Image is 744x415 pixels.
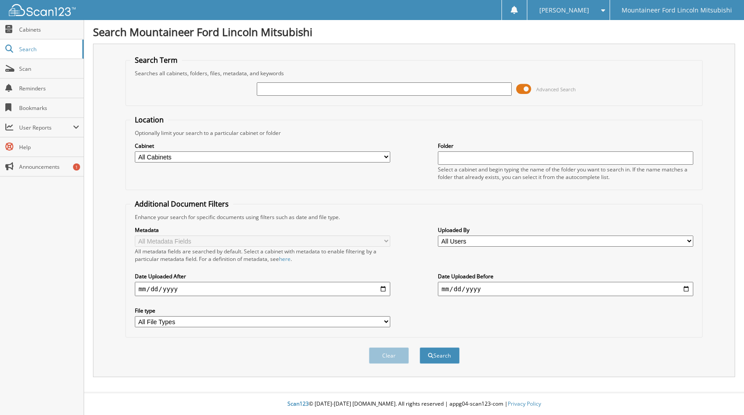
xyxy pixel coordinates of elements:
[438,273,693,280] label: Date Uploaded Before
[135,248,390,263] div: All metadata fields are searched by default. Select a cabinet with metadata to enable filtering b...
[73,163,80,171] div: 1
[19,143,79,151] span: Help
[135,307,390,314] label: File type
[369,347,409,364] button: Clear
[93,24,735,39] h1: Search Mountaineer Ford Lincoln Mitsubishi
[130,115,168,125] legend: Location
[536,86,576,93] span: Advanced Search
[438,166,693,181] div: Select a cabinet and begin typing the name of the folder you want to search in. If the name match...
[19,26,79,33] span: Cabinets
[19,124,73,131] span: User Reports
[438,282,693,296] input: end
[130,129,698,137] div: Optionally limit your search to a particular cabinet or folder
[19,104,79,112] span: Bookmarks
[19,163,79,171] span: Announcements
[130,199,233,209] legend: Additional Document Filters
[135,273,390,280] label: Date Uploaded After
[130,213,698,221] div: Enhance your search for specific documents using filters such as date and file type.
[19,65,79,73] span: Scan
[130,55,182,65] legend: Search Term
[438,142,693,150] label: Folder
[438,226,693,234] label: Uploaded By
[19,45,78,53] span: Search
[135,282,390,296] input: start
[84,393,744,415] div: © [DATE]-[DATE] [DOMAIN_NAME]. All rights reserved | appg04-scan123-com |
[19,85,79,92] span: Reminders
[135,142,390,150] label: Cabinet
[135,226,390,234] label: Metadata
[622,8,732,13] span: Mountaineer Ford Lincoln Mitsubishi
[700,372,744,415] iframe: Chat Widget
[508,400,541,407] a: Privacy Policy
[539,8,589,13] span: [PERSON_NAME]
[9,4,76,16] img: scan123-logo-white.svg
[420,347,460,364] button: Search
[287,400,309,407] span: Scan123
[279,255,291,263] a: here
[130,69,698,77] div: Searches all cabinets, folders, files, metadata, and keywords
